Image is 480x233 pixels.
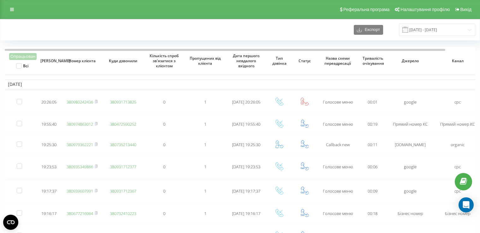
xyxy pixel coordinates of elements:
span: [PERSON_NAME] [40,58,57,63]
a: 380935349866 [67,164,93,170]
td: Голосове меню [317,91,358,114]
span: Кількість спроб зв'язатися з клієнтом [149,53,180,68]
td: 00:11 [358,135,387,154]
span: Статус [296,58,313,63]
span: 0 [163,164,165,170]
span: Назва схеми переадресації [322,56,353,66]
span: Пропущених від клієнта [190,56,221,66]
span: 0 [163,121,165,127]
span: 0 [163,211,165,216]
span: 1 [204,211,206,216]
td: 19:16:17 [36,204,62,223]
span: Тип дзвінка [271,56,288,66]
span: Тривалість очікування [363,56,382,66]
button: Open CMP widget [3,215,18,230]
span: 0 [163,142,165,147]
span: [DATE] 19:16:17 [232,211,260,216]
td: Голосове меню [317,115,358,134]
td: google [387,180,434,203]
td: google [387,155,434,178]
span: Куди дзвонили [108,58,139,63]
span: 1 [204,99,206,105]
td: 19:23:53 [36,155,62,178]
td: 19:17:37 [36,180,62,203]
td: 00:18 [358,204,387,223]
a: 380931713825 [110,99,136,105]
td: 20:26:05 [36,91,62,114]
span: Канал [439,58,476,63]
span: [DATE] 19:17:37 [232,188,260,194]
td: Бізнес номер [387,204,434,223]
span: Налаштування профілю [400,7,450,12]
a: 380979362221 [67,142,93,147]
td: 00:19 [358,115,387,134]
span: 1 [204,142,206,147]
a: 380732410223 [110,211,136,216]
span: [DATE] 20:26:05 [232,99,260,105]
td: 00:01 [358,91,387,114]
a: 380931712377 [110,164,136,170]
span: 1 [204,121,206,127]
span: [DATE] 19:23:53 [232,164,260,170]
td: 00:06 [358,155,387,178]
td: Callback new [317,135,358,154]
a: 380472590252 [110,121,136,127]
span: Експорт [362,27,380,32]
div: Open Intercom Messenger [459,197,474,212]
span: 1 [204,164,206,170]
span: 0 [163,188,165,194]
span: 0 [163,99,165,105]
span: Вихід [460,7,471,12]
a: 380939607991 [67,188,93,194]
a: 380677216964 [67,211,93,216]
label: Всі [16,63,28,69]
span: Джерело [392,58,429,63]
span: Дата першого невдалого вхідного [231,53,262,68]
span: [DATE] 19:25:30 [232,142,260,147]
td: Голосове меню [317,180,358,203]
a: 380980242436 [67,99,93,105]
td: 19:55:40 [36,115,62,134]
td: Голосове меню [317,204,358,223]
button: Експорт [354,25,383,35]
span: Номер клієнта [67,58,98,63]
span: 1 [204,188,206,194]
td: 00:09 [358,180,387,203]
td: [DOMAIN_NAME] [387,135,434,154]
td: 19:25:30 [36,135,62,154]
span: [DATE] 19:55:40 [232,121,260,127]
span: Реферальна програма [343,7,390,12]
td: google [387,91,434,114]
a: 380931712367 [110,188,136,194]
td: Прямий номер КС [387,115,434,134]
a: 380735213440 [110,142,136,147]
td: Голосове меню [317,155,358,178]
a: 380974863012 [67,121,93,127]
